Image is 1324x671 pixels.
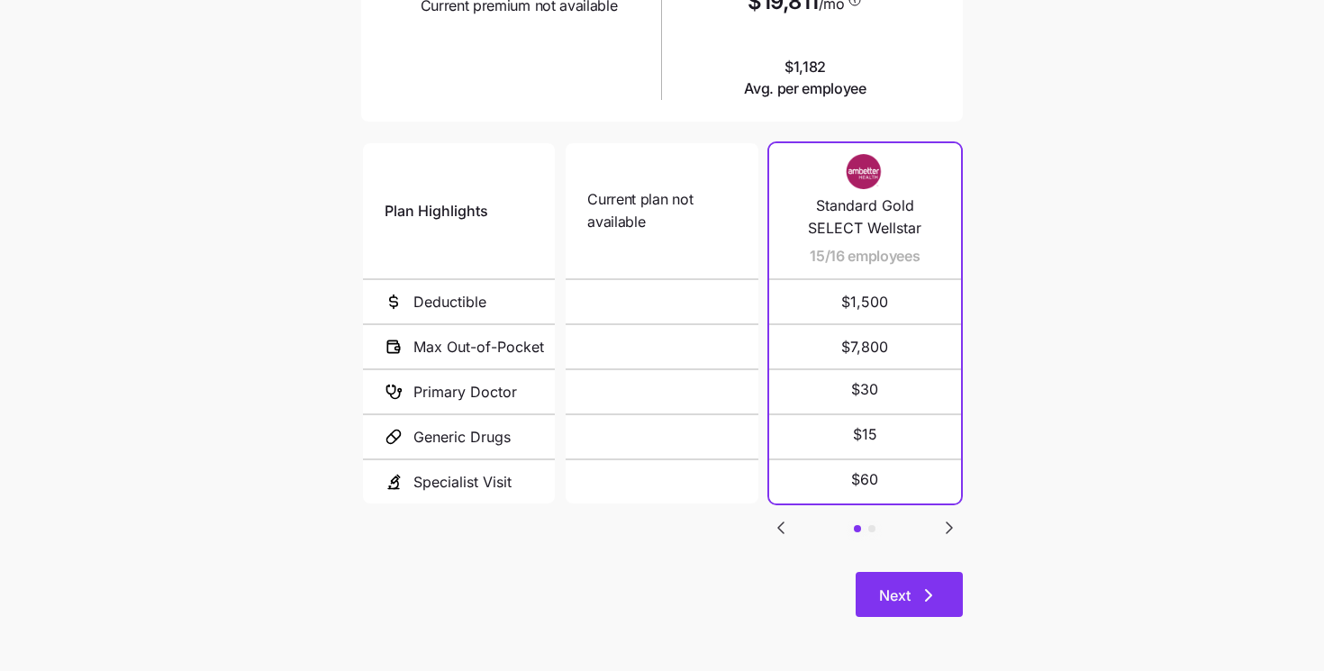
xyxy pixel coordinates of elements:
[791,325,939,368] span: $7,800
[587,188,736,233] span: Current plan not available
[769,516,793,540] button: Go to previous slide
[744,77,866,100] span: Avg. per employee
[938,516,961,540] button: Go to next slide
[851,378,878,401] span: $30
[879,585,911,606] span: Next
[413,291,486,313] span: Deductible
[744,56,866,101] span: $1,182
[413,336,544,358] span: Max Out-of-Pocket
[939,517,960,539] svg: Go to next slide
[413,471,512,494] span: Specialist Visit
[856,572,963,617] button: Next
[770,517,792,539] svg: Go to previous slide
[853,423,877,446] span: $15
[791,195,939,240] span: Standard Gold SELECT Wellstar
[851,468,878,491] span: $60
[791,280,939,323] span: $1,500
[829,154,901,188] img: Carrier
[413,381,517,404] span: Primary Doctor
[413,426,511,449] span: Generic Drugs
[810,245,920,267] span: 15/16 employees
[385,200,488,222] span: Plan Highlights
